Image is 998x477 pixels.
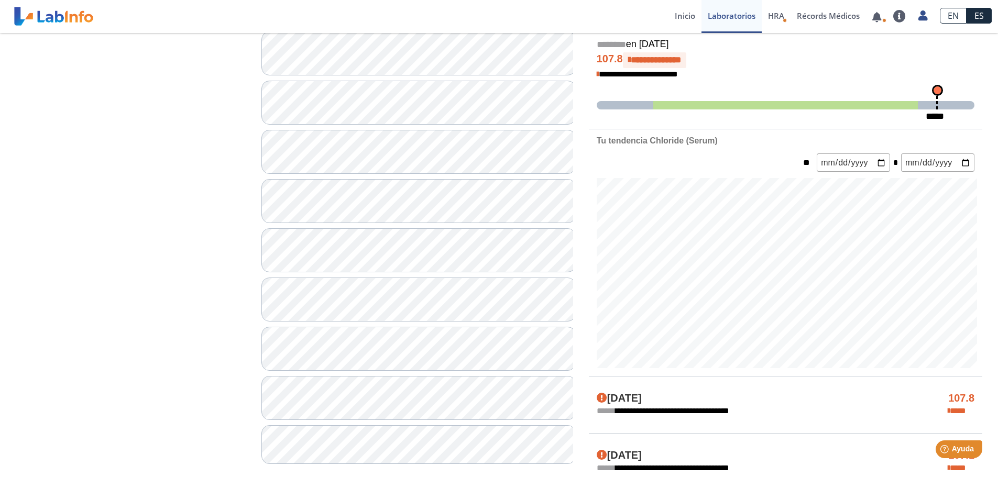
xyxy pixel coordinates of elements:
[905,436,986,465] iframe: Help widget launcher
[597,136,718,145] b: Tu tendencia Chloride (Serum)
[948,392,974,405] h4: 107.8
[597,392,642,405] h4: [DATE]
[967,8,992,24] a: ES
[597,52,974,68] h4: 107.8
[940,8,967,24] a: EN
[768,10,784,21] span: HRA
[597,39,974,51] h5: en [DATE]
[817,153,890,172] input: mm/dd/yyyy
[597,449,642,462] h4: [DATE]
[901,153,974,172] input: mm/dd/yyyy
